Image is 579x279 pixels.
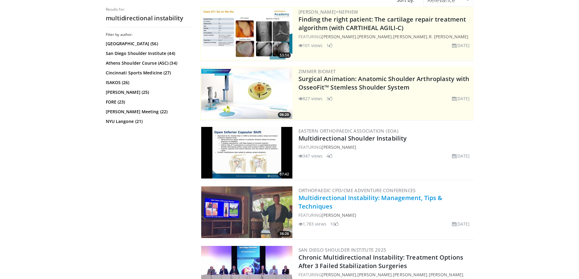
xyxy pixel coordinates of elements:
li: [DATE] [452,153,470,159]
a: [PERSON_NAME] [429,272,463,277]
a: Multidirectional Shoulder Instability [298,134,407,142]
a: [PERSON_NAME]+Nephew [298,9,358,15]
li: 101 views [298,42,323,49]
a: [GEOGRAPHIC_DATA] (56) [106,41,189,47]
a: Cincinnati Sports Medicine (27) [106,70,189,76]
li: [DATE] [452,42,470,49]
li: 347 views [298,153,323,159]
img: 1a16d118-e110-4911-8c6a-e04bb536b803.300x170_q85_crop-smart_upscale.jpg [201,127,292,179]
a: [PERSON_NAME] (25) [106,89,189,95]
span: 06:20 [278,112,291,117]
a: [PERSON_NAME] [322,34,356,39]
img: 2894c166-06ea-43da-b75e-3312627dae3b.300x170_q85_crop-smart_upscale.jpg [201,8,292,60]
a: [PERSON_NAME] [393,34,427,39]
a: Finding the right patient: The cartilage repair treatment algorithm (with CARTIHEAL AGILI-C) [298,15,466,32]
span: 36:26 [278,231,291,236]
a: Chronic Multidirectional Instability: Treatment Options After 3 Failed Stabilization Surgeries [298,253,464,270]
img: 84e7f812-2061-4fff-86f6-cdff29f66ef4.300x170_q85_crop-smart_upscale.jpg [201,67,292,119]
div: FEATURING , , , [298,33,472,40]
a: [PERSON_NAME] [322,144,356,150]
a: Multidirectional Instability: Management, Tips & Techniques [298,194,443,210]
a: [PERSON_NAME] [357,34,392,39]
a: [PERSON_NAME] [357,272,392,277]
li: [DATE] [452,95,470,102]
a: Athens Shoulder Course (ASC) (34) [106,60,189,66]
a: [PERSON_NAME] [322,272,356,277]
h2: multidirectional instability [106,14,191,22]
a: FORE (23) [106,99,189,105]
a: 07:42 [201,127,292,179]
a: Orthopaedic CPD/CME Adventure Conferences [298,187,416,193]
a: [PERSON_NAME] [322,212,356,218]
li: 1 [326,42,333,49]
span: 53:14 [278,53,291,58]
a: ISAKOS (26) [106,80,189,86]
a: San Diego Shoulder Institute 2025 [298,247,387,253]
li: [DATE] [452,221,470,227]
h3: Filter by author: [106,32,191,37]
a: [PERSON_NAME] [393,272,427,277]
li: 4 [326,153,333,159]
span: 07:42 [278,172,291,177]
img: 7f8da41c-116a-4bb1-9782-e22a5107b845.300x170_q85_crop-smart_upscale.jpg [201,186,292,238]
li: 3 [326,95,333,102]
li: 1,783 views [298,221,326,227]
p: Results for: [106,7,191,12]
a: NYU Langone (21) [106,118,189,124]
a: R. [PERSON_NAME] [429,34,469,39]
a: 36:26 [201,186,292,238]
a: Zimmer Biomet [298,68,336,74]
a: Surgical Animation: Anatomic Shoulder Arthroplasty with OsseoFit™ Stemless Shoulder System [298,75,470,91]
div: FEATURING [298,212,472,218]
div: FEATURING [298,144,472,150]
a: San Diego Shoulder Institute (44) [106,50,189,56]
li: 827 views [298,95,323,102]
a: 06:20 [201,67,292,119]
a: 53:14 [201,8,292,60]
a: [PERSON_NAME] Meeting (22) [106,109,189,115]
a: Eastern Orthopaedic Association (EOA) [298,128,399,134]
li: 10 [330,221,339,227]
